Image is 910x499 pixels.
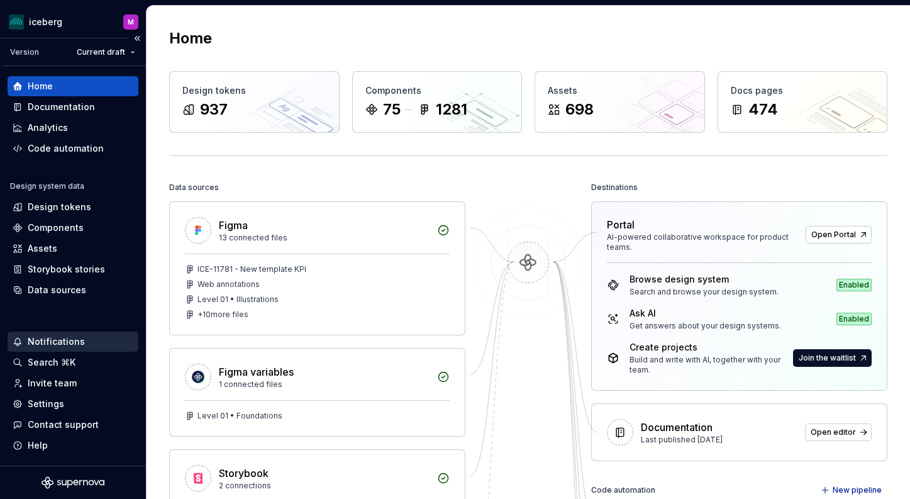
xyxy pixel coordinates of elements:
div: Figma [219,218,248,233]
div: Analytics [28,121,68,134]
div: Home [28,80,53,93]
a: Home [8,76,138,96]
div: Ask AI [630,307,781,320]
button: Join the waitlist [793,349,872,367]
svg: Supernova Logo [42,476,104,489]
a: Figma13 connected filesICE-11781 - New template KPIWeb annotationsLevel 01 • Illustrations+10more... [169,201,465,335]
a: Analytics [8,118,138,138]
div: 75 [383,99,401,120]
a: Documentation [8,97,138,117]
a: Data sources [8,280,138,300]
div: Design tokens [28,201,91,213]
div: Enabled [836,279,872,291]
div: Level 01 • Illustrations [197,294,279,305]
div: Version [10,47,39,57]
a: Design tokens937 [169,71,340,133]
span: New pipeline [833,485,882,495]
div: Code automation [28,142,104,155]
div: Enabled [836,313,872,325]
button: Contact support [8,415,138,435]
div: 937 [200,99,228,120]
div: Data sources [28,284,86,296]
a: Components [8,218,138,238]
a: Open Portal [806,226,872,244]
a: Storybook stories [8,259,138,279]
div: 1281 [436,99,467,120]
div: iceberg [29,16,62,28]
div: Destinations [591,179,638,196]
div: Build and write with AI, together with your team. [630,355,791,375]
div: Components [28,221,84,234]
a: Assets698 [535,71,705,133]
div: Browse design system [630,273,779,286]
div: 13 connected files [219,233,430,243]
div: Search and browse your design system. [630,287,779,297]
button: Notifications [8,332,138,352]
a: Settings [8,394,138,414]
button: Collapse sidebar [128,30,146,47]
a: Components751281 [352,71,523,133]
div: + 10 more files [197,310,248,320]
div: Components [365,84,509,97]
div: Storybook stories [28,263,105,276]
div: Level 01 • Foundations [197,411,282,421]
span: Open Portal [811,230,856,240]
button: Current draft [71,43,141,61]
div: Documentation [28,101,95,113]
div: 1 connected files [219,379,430,390]
a: Figma variables1 connected filesLevel 01 • Foundations [169,348,465,437]
div: ICE-11781 - New template KPI [197,264,306,274]
div: Design tokens [182,84,326,97]
div: Storybook [219,466,269,481]
span: Open editor [811,427,856,437]
div: Create projects [630,341,791,354]
a: Invite team [8,373,138,393]
div: Search ⌘K [28,356,75,369]
div: 698 [565,99,594,120]
div: AI-powered collaborative workspace for product teams. [607,232,798,252]
button: Help [8,435,138,456]
button: New pipeline [817,481,887,499]
div: Get answers about your design systems. [630,321,781,331]
div: Help [28,439,48,452]
div: Figma variables [219,364,294,379]
h2: Home [169,28,212,48]
div: Settings [28,398,64,410]
div: Design system data [10,181,84,191]
div: M [128,17,134,27]
div: Data sources [169,179,219,196]
span: Current draft [77,47,125,57]
div: 474 [748,99,778,120]
div: Contact support [28,418,99,431]
div: Docs pages [731,84,875,97]
div: Portal [607,217,635,232]
a: Docs pages474 [718,71,888,133]
div: Assets [28,242,57,255]
div: Web annotations [197,279,260,289]
a: Assets [8,238,138,259]
div: Notifications [28,335,85,348]
a: Code automation [8,138,138,159]
span: Join the waitlist [799,353,856,363]
div: Documentation [641,420,713,435]
a: Open editor [805,423,872,441]
div: Code automation [591,481,655,499]
a: Design tokens [8,197,138,217]
button: icebergM [3,8,143,35]
div: Last published [DATE] [641,435,797,445]
img: 418c6d47-6da6-4103-8b13-b5999f8989a1.png [9,14,24,30]
button: Search ⌘K [8,352,138,373]
div: Assets [548,84,692,97]
div: Invite team [28,377,77,390]
div: 2 connections [219,481,430,491]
